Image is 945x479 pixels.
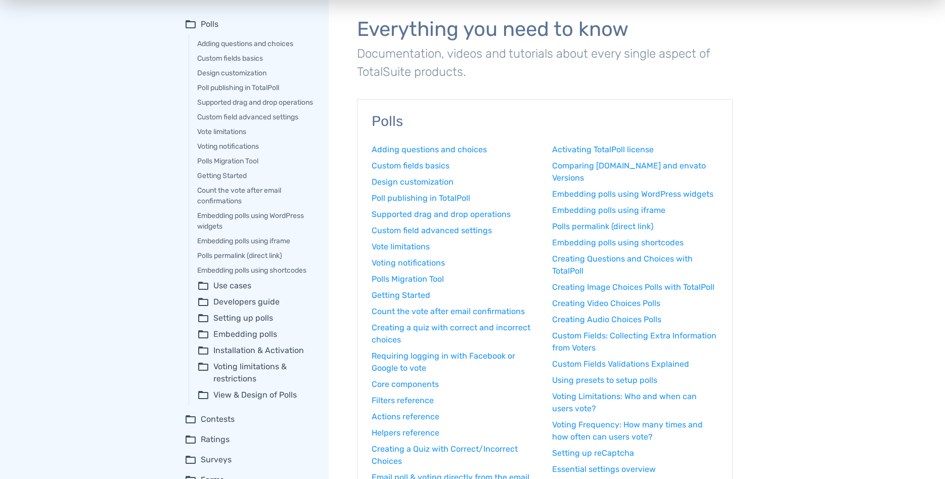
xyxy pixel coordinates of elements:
[197,312,209,324] span: folder_open
[552,330,718,354] a: Custom Fields: Collecting Extra Information from Voters
[552,297,718,310] a: Creating Video Choices Polls
[197,296,314,308] summary: folder_openDevelopers guide
[552,419,718,443] a: Voting Frequency: How many times and how often can users vote?
[197,389,314,401] summary: folder_openView & Design of Polls
[372,225,537,237] a: Custom field advanced settings
[552,204,718,216] a: Embedding polls using iframe
[372,208,537,221] a: Supported drag and drop operations
[372,289,537,301] a: Getting Started
[197,328,314,340] summary: folder_openEmbedding polls
[552,144,718,156] a: Activating TotalPoll license
[357,45,733,81] p: Documentation, videos and tutorials about every single aspect of TotalSuite products.
[197,361,209,385] span: folder_open
[552,221,718,233] a: Polls permalink (direct link)
[372,350,537,374] a: Requiring logging in with Facebook or Google to vote
[197,156,314,166] a: Polls Migration Tool
[185,433,197,446] span: folder_open
[185,18,197,30] span: folder_open
[552,188,718,200] a: Embedding polls using WordPress widgets
[372,257,537,269] a: Voting notifications
[372,144,537,156] a: Adding questions and choices
[197,112,314,122] a: Custom field advanced settings
[185,433,314,446] summary: folder_openRatings
[552,281,718,293] a: Creating Image Choices Polls with TotalPoll
[197,280,314,292] summary: folder_openUse cases
[197,82,314,93] a: Poll publishing in TotalPoll
[197,97,314,108] a: Supported drag and drop operations
[185,413,314,425] summary: folder_openContests
[197,328,209,340] span: folder_open
[372,273,537,285] a: Polls Migration Tool
[185,413,197,425] span: folder_open
[552,390,718,415] a: Voting Limitations: Who and when can users vote?
[197,38,314,49] a: Adding questions and choices
[552,463,718,475] a: Essential settings overview
[197,389,209,401] span: folder_open
[552,358,718,370] a: Custom Fields Validations Explained
[372,411,537,423] a: Actions reference
[372,114,718,129] h3: Polls
[552,237,718,249] a: Embedding polls using shortcodes
[197,265,314,276] a: Embedding polls using shortcodes
[372,378,537,390] a: Core components
[372,443,537,467] a: Creating a Quiz with Correct/Incorrect Choices
[197,280,209,292] span: folder_open
[372,322,537,346] a: Creating a quiz with correct and incorrect choices
[372,241,537,253] a: Vote limitations
[197,236,314,246] a: Embedding polls using iframe
[197,344,209,357] span: folder_open
[372,192,537,204] a: Poll publishing in TotalPoll
[185,454,314,466] summary: folder_openSurveys
[197,53,314,64] a: Custom fields basics
[372,176,537,188] a: Design customization
[552,374,718,386] a: Using presets to setup polls
[185,454,197,466] span: folder_open
[197,170,314,181] a: Getting Started
[197,361,314,385] summary: folder_openVoting limitations & restrictions
[197,296,209,308] span: folder_open
[552,253,718,277] a: Creating Questions and Choices with TotalPoll
[197,185,314,206] a: Count the vote after email confirmations
[372,395,537,407] a: Filters reference
[372,427,537,439] a: Helpers reference
[197,312,314,324] summary: folder_openSetting up polls
[185,18,314,30] summary: folder_openPolls
[197,126,314,137] a: Vote limitations
[197,68,314,78] a: Design customization
[372,160,537,172] a: Custom fields basics
[372,306,537,318] a: Count the vote after email confirmations
[197,250,314,261] a: Polls permalink (direct link)
[357,18,733,40] h1: Everything you need to know
[552,314,718,326] a: Creating Audio Choices Polls
[197,344,314,357] summary: folder_openInstallation & Activation
[552,160,718,184] a: Comparing [DOMAIN_NAME] and envato Versions
[197,141,314,152] a: Voting notifications
[197,210,314,232] a: Embedding polls using WordPress widgets
[552,447,718,459] a: Setting up reCaptcha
